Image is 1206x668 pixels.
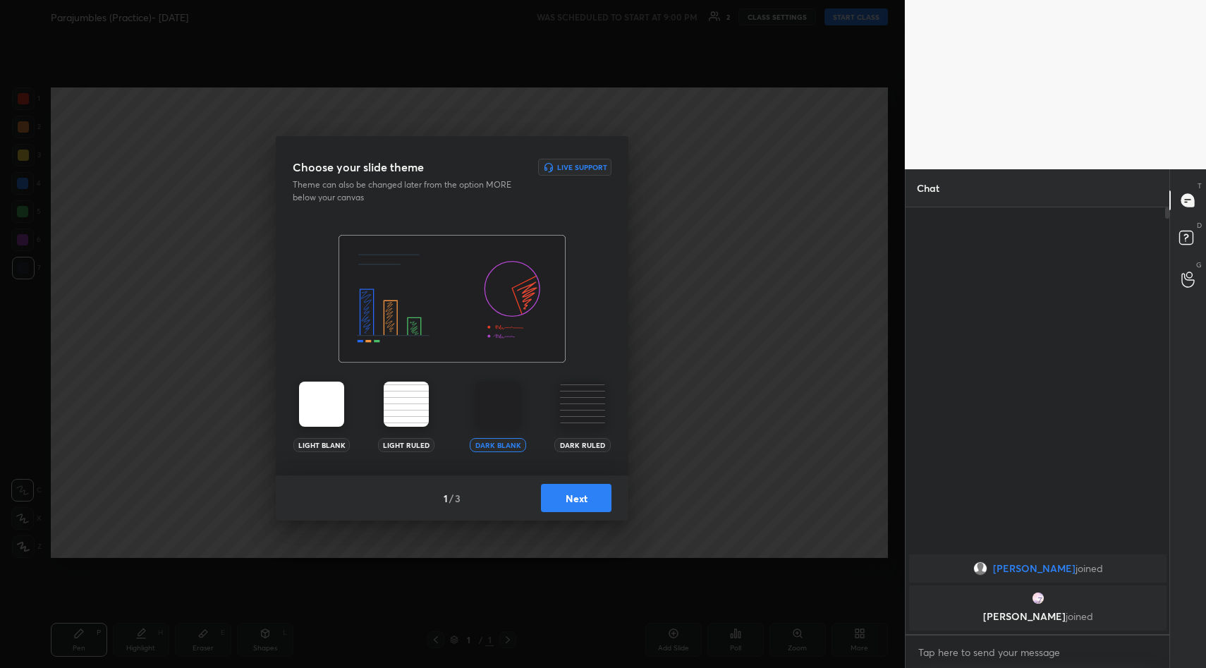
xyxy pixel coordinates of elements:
img: darkThemeBanner.f801bae7.svg [339,235,566,363]
img: lightTheme.5bb83c5b.svg [299,382,344,427]
button: Next [541,484,611,512]
span: joined [1075,563,1102,574]
p: G [1196,260,1202,270]
img: default.png [973,561,987,576]
div: Dark Ruled [554,438,611,452]
h4: 3 [455,491,461,506]
p: [PERSON_NAME] [918,611,1158,622]
div: Light Ruled [378,438,434,452]
p: T [1198,181,1202,191]
img: darkRuledTheme.359fb5fd.svg [560,382,605,427]
div: grid [906,552,1170,634]
img: lightRuledTheme.002cd57a.svg [384,382,429,427]
span: [PERSON_NAME] [992,563,1075,574]
div: Dark Blank [470,438,526,452]
div: Light Blank [293,438,350,452]
span: joined [1065,609,1092,623]
h3: Choose your slide theme [293,159,424,176]
h4: 1 [444,491,448,506]
h6: Live Support [557,164,607,171]
p: Theme can also be changed later from the option MORE below your canvas [293,178,521,204]
img: thumbnail.jpg [1030,591,1044,605]
img: darkTheme.aa1caeba.svg [475,382,520,427]
h4: / [449,491,453,506]
p: D [1197,220,1202,231]
p: Chat [906,169,951,207]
